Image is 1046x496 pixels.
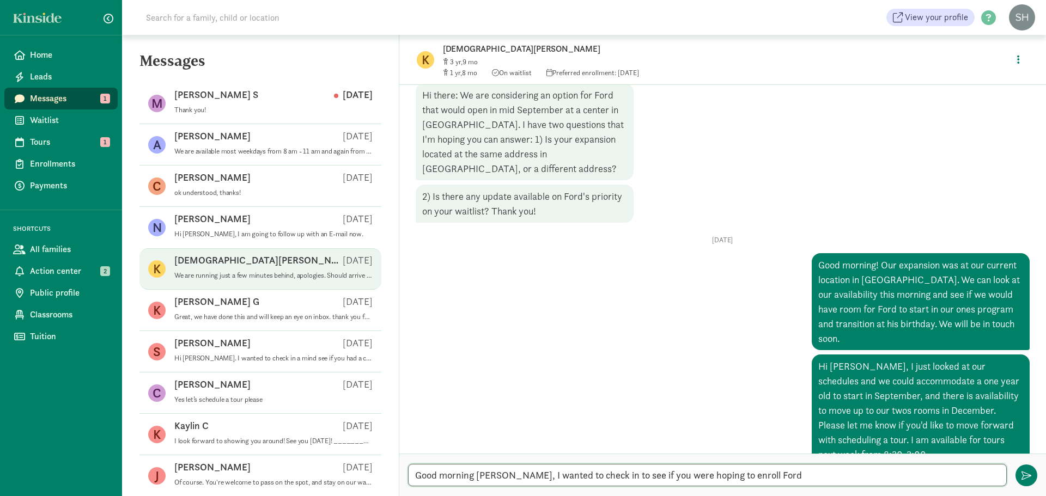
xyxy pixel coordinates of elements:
[30,114,109,127] span: Waitlist
[343,130,373,143] p: [DATE]
[148,343,166,360] figure: S
[905,11,968,24] span: View your profile
[30,157,109,170] span: Enrollments
[30,92,109,105] span: Messages
[463,57,478,66] span: 9
[174,419,209,432] p: Kaylin C
[546,68,639,77] span: Preferred enrollment: [DATE]
[174,88,258,101] p: [PERSON_NAME] S
[174,354,373,363] p: Hi [PERSON_NAME]. I wanted to check in a mind see if you had a chance to look over our infant pos...
[4,66,118,88] a: Leads
[343,295,373,308] p: [DATE]
[174,271,373,280] p: We are running just a few minutes behind, apologies. Should arrive within 10 minutes.
[174,336,251,350] p: [PERSON_NAME]
[443,41,786,57] p: [DEMOGRAPHIC_DATA][PERSON_NAME]
[122,52,399,78] h5: Messages
[174,188,373,197] p: ok understood, thanks!
[174,147,373,156] p: We are available most weekdays from 8 am - 11 am and again from 2-3:30 pm. Please let me know if ...
[4,304,118,326] a: Classrooms
[174,130,251,143] p: [PERSON_NAME]
[30,286,109,299] span: Public profile
[30,179,109,192] span: Payments
[148,426,166,443] figure: K
[148,384,166,402] figure: C
[148,95,166,112] figure: M
[416,236,1030,244] p: [DATE]
[148,219,166,236] figure: N
[174,171,251,184] p: [PERSON_NAME]
[30,265,109,278] span: Action center
[30,308,109,321] span: Classrooms
[148,136,166,154] figure: A
[4,260,118,282] a: Action center 2
[174,295,259,308] p: [PERSON_NAME] G
[4,88,118,109] a: Messages 1
[4,153,118,175] a: Enrollments
[100,137,110,147] span: 1
[174,313,373,321] p: Great, we have done this and will keep an eye on inbox. thank you for your help
[416,185,634,223] div: 2) Is there any update available on Ford's priority on your waitlist? Thank you!
[450,68,462,77] span: 1
[30,48,109,62] span: Home
[343,461,373,474] p: [DATE]
[100,266,110,276] span: 2
[343,378,373,391] p: [DATE]
[417,51,434,69] figure: K
[343,336,373,350] p: [DATE]
[174,461,251,474] p: [PERSON_NAME]
[334,88,373,101] p: [DATE]
[4,326,118,347] a: Tuition
[343,212,373,225] p: [DATE]
[174,254,343,267] p: [DEMOGRAPHIC_DATA][PERSON_NAME]
[886,9,975,26] a: View your profile
[174,106,373,114] p: Thank you!
[343,254,373,267] p: [DATE]
[416,83,634,180] div: Hi there: We are considering an option for Ford that would open in mid September at a center in [...
[450,57,463,66] span: 3
[343,419,373,432] p: [DATE]
[139,7,445,28] input: Search for a family, child or location
[4,109,118,131] a: Waitlist
[4,131,118,153] a: Tours 1
[812,354,1030,466] div: Hi [PERSON_NAME], I just looked at our schedules and we could accommodate a one year old to start...
[148,467,166,485] figure: J
[812,253,1030,350] div: Good morning! Our expansion was at our current location in [GEOGRAPHIC_DATA]. We can look at our ...
[148,177,166,195] figure: C
[4,44,118,66] a: Home
[492,68,532,77] span: On waitlist
[174,378,251,391] p: [PERSON_NAME]
[174,478,373,487] p: Of course. You're welcome to pass on the spot, and stay on our waitlist.
[343,171,373,184] p: [DATE]
[4,175,118,197] a: Payments
[148,302,166,319] figure: K
[4,282,118,304] a: Public profile
[174,212,251,225] p: [PERSON_NAME]
[148,260,166,278] figure: K
[174,437,373,445] p: I look forward to showing you around! See you [DATE]! ________________________________ From: Kins...
[4,238,118,260] a: All families
[462,68,477,77] span: 8
[30,243,109,256] span: All families
[30,136,109,149] span: Tours
[100,94,110,103] span: 1
[174,395,373,404] p: Yes let’s schedule a tour please
[174,230,373,238] p: Hi [PERSON_NAME], I am going to follow up with an E-mail now.
[30,70,109,83] span: Leads
[30,330,109,343] span: Tuition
